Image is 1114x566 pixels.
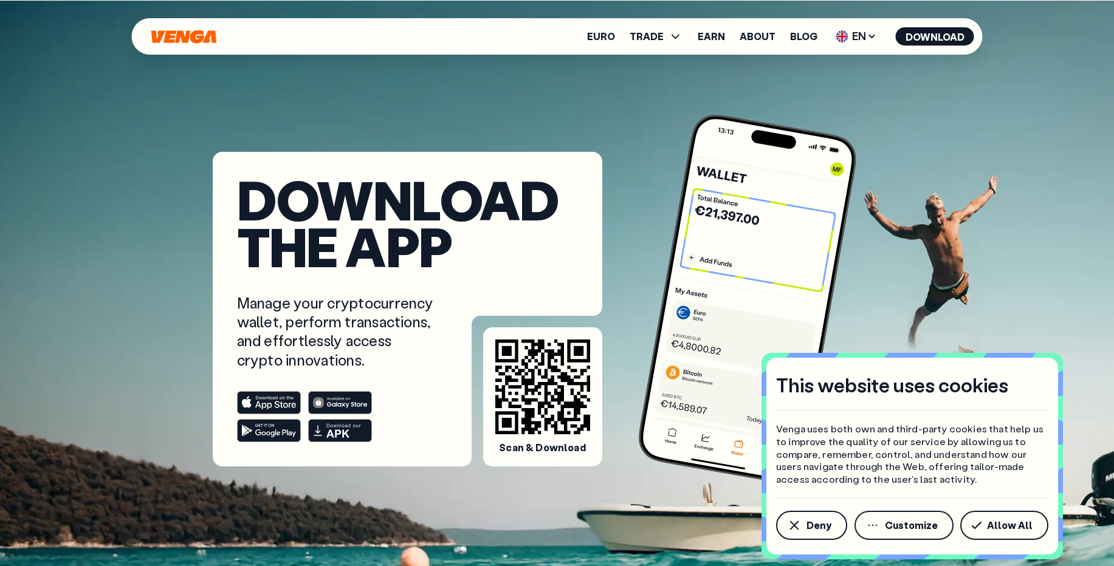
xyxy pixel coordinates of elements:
button: Deny [776,511,847,540]
span: Allow All [987,520,1033,530]
h1: Download the app [237,176,578,269]
button: Download [896,27,974,46]
h4: This website uses cookies [776,372,1008,398]
img: flag-uk [836,30,848,43]
button: Customize [854,511,954,540]
span: EN [832,27,881,46]
span: Scan & Download [499,442,585,454]
p: Manage your cryptocurrency wallet, perform transactions, and effortlessly access crypto innovations. [237,293,436,369]
svg: Home [150,30,218,44]
a: Euro [587,32,615,41]
a: Blog [790,32,817,41]
span: TRADE [630,29,683,44]
p: Venga uses both own and third-party cookies that help us to improve the quality of our service by... [776,423,1048,486]
button: Allow All [960,511,1048,540]
a: About [740,32,775,41]
a: Earn [698,32,725,41]
span: TRADE [630,32,664,41]
span: Customize [885,520,938,530]
img: phone [634,111,861,486]
span: Deny [806,520,831,530]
